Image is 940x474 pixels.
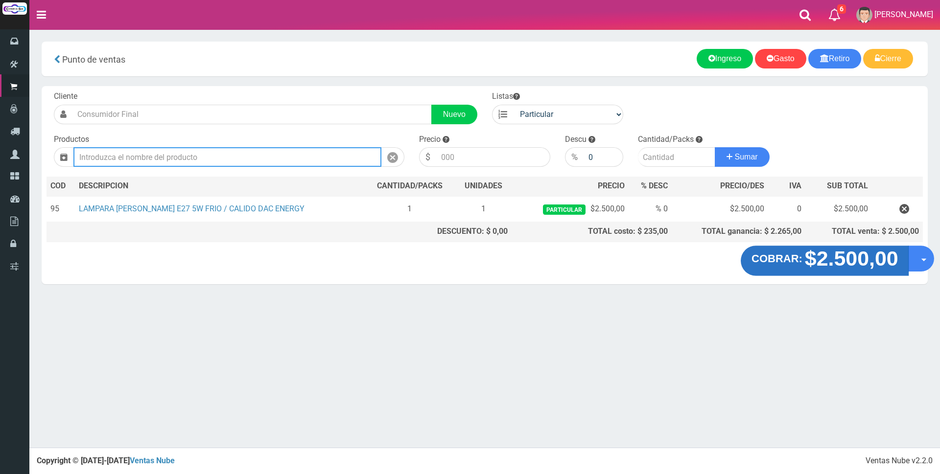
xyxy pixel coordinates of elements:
[368,226,508,237] div: DESCUENTO: $ 0,00
[2,2,27,15] img: Logo grande
[543,204,586,215] span: Particular
[735,153,758,161] span: Sumar
[789,181,801,190] span: IVA
[584,147,623,167] input: 000
[47,196,75,222] td: 95
[641,181,668,190] span: % DESC
[741,246,909,276] button: COBRAR: $2.500,00
[492,91,520,102] label: Listas
[874,10,933,19] span: [PERSON_NAME]
[130,456,175,465] a: Ventas Nube
[697,49,753,68] a: Ingreso
[47,177,75,196] th: COD
[79,204,305,213] a: LAMPARA [PERSON_NAME] E27 5W FRIO / CALIDO DAC ENERGY
[638,134,694,145] label: Cantidad/Packs
[455,177,512,196] th: UNIDADES
[629,196,672,222] td: % 0
[512,196,629,222] td: $2.500,00
[436,147,550,167] input: 000
[672,196,768,222] td: $2.500,00
[805,196,872,222] td: $2.500,00
[54,91,77,102] label: Cliente
[827,181,868,192] span: SUB TOTAL
[676,226,801,237] div: TOTAL ganancia: $ 2.265,00
[866,455,933,467] div: Ventas Nube v2.2.0
[364,196,455,222] td: 1
[54,134,89,145] label: Productos
[598,181,625,192] span: PRECIO
[752,253,802,265] strong: COBRAR:
[72,105,432,124] input: Consumidor Final
[715,147,770,167] button: Sumar
[863,49,913,68] a: Cierre
[755,49,806,68] a: Gasto
[73,147,381,167] input: Introduzca el nombre del producto
[62,54,125,65] span: Punto de ventas
[565,147,584,167] div: %
[93,181,128,190] span: CRIPCION
[419,134,441,145] label: Precio
[808,49,862,68] a: Retiro
[804,247,898,270] strong: $2.500,00
[455,196,512,222] td: 1
[856,7,872,23] img: User Image
[364,177,455,196] th: CANTIDAD/PACKS
[768,196,805,222] td: 0
[419,147,436,167] div: $
[565,134,587,145] label: Descu
[837,4,846,14] span: 6
[37,456,175,465] strong: Copyright © [DATE]-[DATE]
[75,177,364,196] th: DES
[809,226,919,237] div: TOTAL venta: $ 2.500,00
[431,105,477,124] a: Nuevo
[516,226,668,237] div: TOTAL costo: $ 235,00
[720,181,764,190] span: PRECIO/DES
[638,147,715,167] input: Cantidad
